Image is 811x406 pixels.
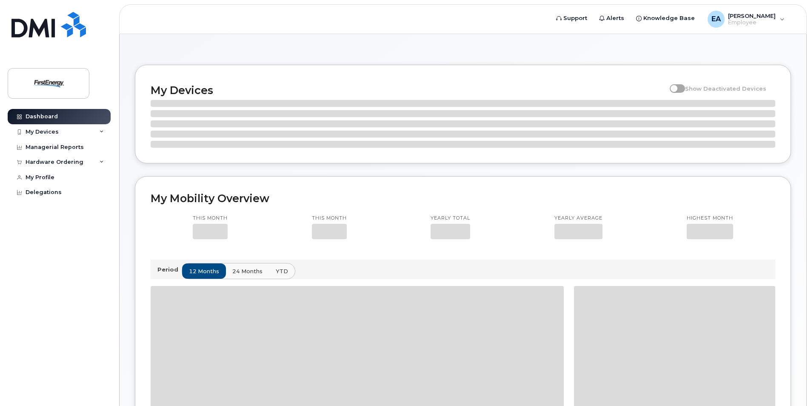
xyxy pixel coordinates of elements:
span: YTD [276,267,288,275]
p: Period [157,266,182,274]
input: Show Deactivated Devices [670,80,677,87]
h2: My Devices [151,84,665,97]
p: Highest month [687,215,733,222]
h2: My Mobility Overview [151,192,775,205]
p: Yearly total [431,215,470,222]
span: Show Deactivated Devices [685,85,766,92]
span: 24 months [232,267,263,275]
p: This month [312,215,347,222]
p: This month [193,215,228,222]
p: Yearly average [554,215,603,222]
